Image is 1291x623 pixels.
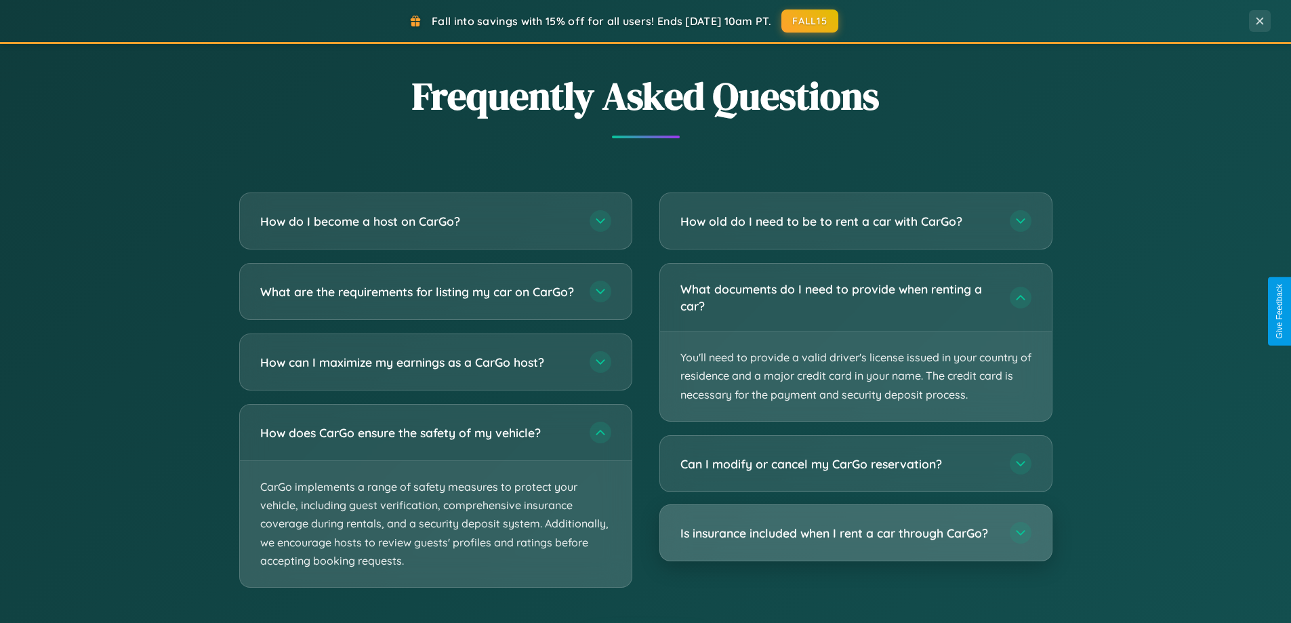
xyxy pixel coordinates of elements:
[260,354,576,371] h3: How can I maximize my earnings as a CarGo host?
[260,424,576,441] h3: How does CarGo ensure the safety of my vehicle?
[660,331,1052,421] p: You'll need to provide a valid driver's license issued in your country of residence and a major c...
[680,525,996,542] h3: Is insurance included when I rent a car through CarGo?
[680,456,996,473] h3: Can I modify or cancel my CarGo reservation?
[781,9,838,33] button: FALL15
[680,281,996,314] h3: What documents do I need to provide when renting a car?
[680,213,996,230] h3: How old do I need to be to rent a car with CarGo?
[1275,284,1284,339] div: Give Feedback
[432,14,771,28] span: Fall into savings with 15% off for all users! Ends [DATE] 10am PT.
[260,283,576,300] h3: What are the requirements for listing my car on CarGo?
[239,70,1052,122] h2: Frequently Asked Questions
[240,461,632,587] p: CarGo implements a range of safety measures to protect your vehicle, including guest verification...
[260,213,576,230] h3: How do I become a host on CarGo?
